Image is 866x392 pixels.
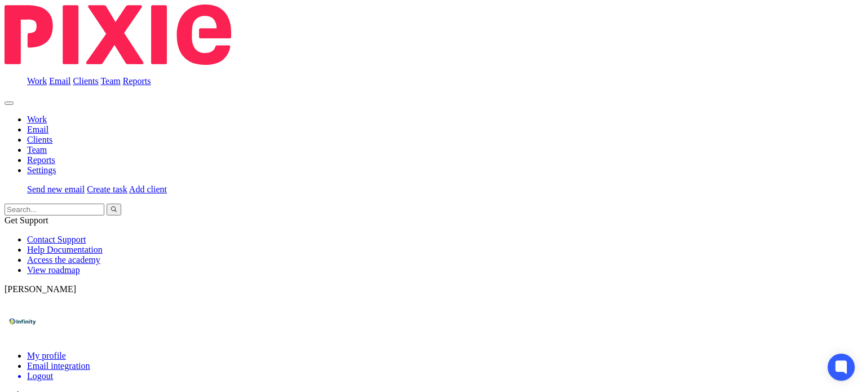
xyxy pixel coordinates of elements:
[5,5,231,65] img: Pixie
[123,76,151,86] a: Reports
[27,114,47,124] a: Work
[27,165,56,175] a: Settings
[27,145,47,155] a: Team
[73,76,98,86] a: Clients
[107,204,121,215] button: Search
[87,184,127,194] a: Create task
[5,215,48,225] span: Get Support
[27,235,86,244] a: Contact Support
[27,135,52,144] a: Clients
[5,284,861,294] p: [PERSON_NAME]
[27,184,85,194] a: Send new email
[27,371,861,381] a: Logout
[27,255,100,265] a: Access the academy
[27,351,66,360] a: My profile
[49,76,70,86] a: Email
[5,204,104,215] input: Search
[100,76,120,86] a: Team
[5,303,41,340] img: Infinity%20Logo%20with%20Whitespace%20.png
[27,371,53,381] span: Logout
[27,155,55,165] a: Reports
[27,125,48,134] a: Email
[27,76,47,86] a: Work
[129,184,167,194] a: Add client
[27,265,80,275] a: View roadmap
[27,361,90,371] a: Email integration
[27,245,103,254] a: Help Documentation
